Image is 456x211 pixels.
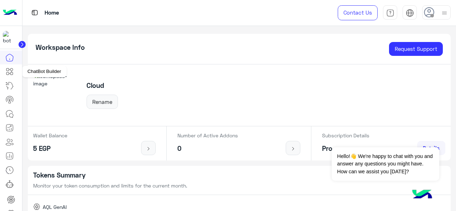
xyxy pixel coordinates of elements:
button: Rename [87,95,118,109]
img: workspace-image [33,72,79,118]
p: Wallet Balance [33,132,67,139]
span: AQL GenAI [43,203,67,211]
a: Request Support [389,42,443,56]
p: Home [45,8,59,18]
a: Contact Us [338,5,378,20]
img: profile [440,9,449,17]
img: icon [144,146,153,152]
img: icon [289,146,297,152]
img: hulul-logo.png [410,183,435,207]
p: Subscription Details [322,132,369,139]
img: tab [30,8,39,17]
a: tab [383,5,397,20]
h5: 0 [177,144,238,153]
p: Number of Active Addons [177,132,238,139]
img: 317874714732967 [3,31,16,44]
h5: Tokens Summary [33,171,446,179]
p: Monitor your token consumption and limits for the current month. [33,182,446,189]
img: Logo [3,5,17,20]
h5: Pro [322,144,369,153]
h5: 5 EGP [33,144,67,153]
img: AQL GenAI [33,203,40,210]
div: ChatBot Builder [22,66,67,77]
img: tab [386,9,394,17]
span: Hello!👋 We're happy to chat with you and answer any questions you might have. How can we assist y... [332,147,439,181]
h5: Workspace Info [36,43,85,52]
h5: Cloud [87,81,118,90]
img: tab [406,9,414,17]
